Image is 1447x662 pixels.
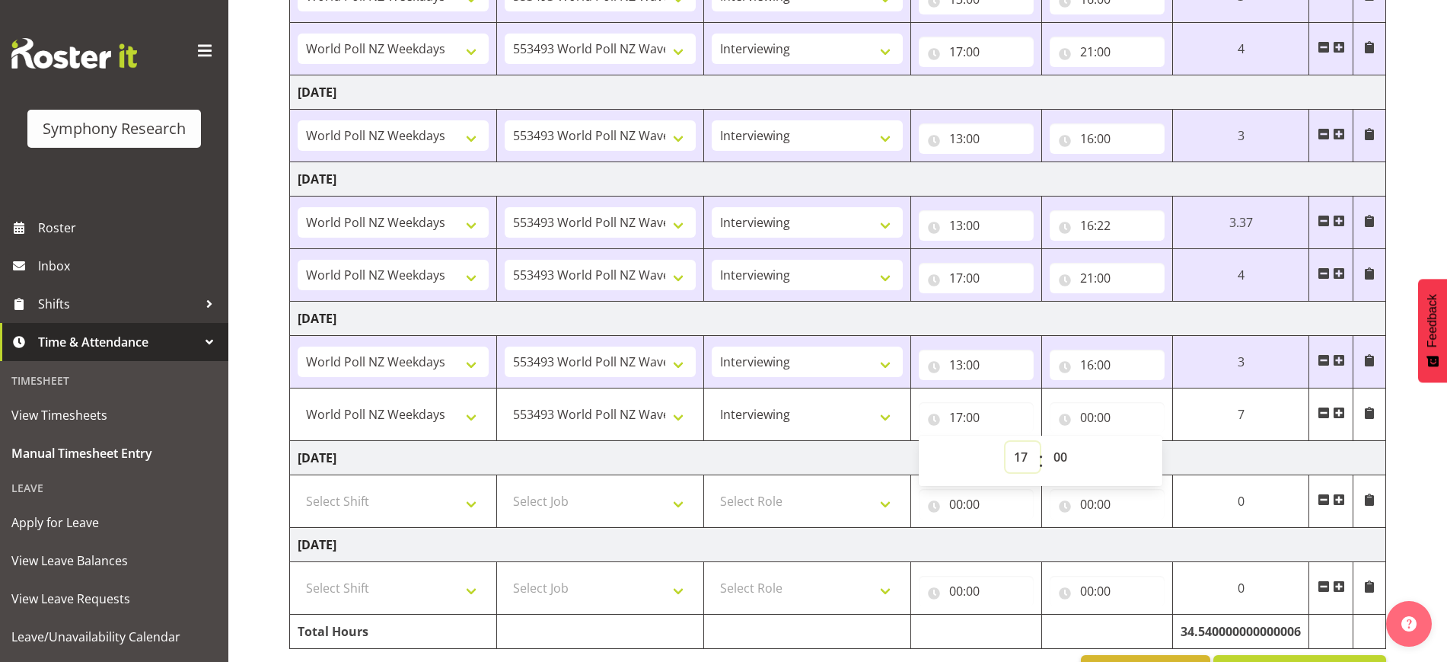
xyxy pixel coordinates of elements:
input: Click to select... [1050,350,1165,380]
button: Feedback - Show survey [1418,279,1447,382]
div: Leave [4,472,225,504]
span: View Timesheets [11,404,217,427]
span: Roster [38,216,221,239]
input: Click to select... [919,263,1034,293]
span: Leave/Unavailability Calendar [11,625,217,648]
span: Time & Attendance [38,331,198,353]
td: 34.540000000000006 [1173,615,1309,649]
td: [DATE] [290,302,1386,336]
input: Click to select... [1050,489,1165,520]
span: View Leave Balances [11,549,217,572]
a: View Leave Balances [4,542,225,580]
td: 3 [1173,110,1309,162]
a: Leave/Unavailability Calendar [4,618,225,656]
input: Click to select... [919,123,1034,154]
span: Manual Timesheet Entry [11,442,217,465]
td: 0 [1173,475,1309,528]
input: Click to select... [1050,402,1165,433]
input: Click to select... [1050,210,1165,241]
span: Feedback [1426,294,1439,347]
a: Manual Timesheet Entry [4,434,225,472]
div: Timesheet [4,365,225,396]
td: [DATE] [290,528,1386,562]
td: 7 [1173,389,1309,441]
div: Symphony Research [43,117,186,140]
td: 4 [1173,249,1309,302]
input: Click to select... [1050,37,1165,67]
td: 3.37 [1173,197,1309,249]
span: : [1038,442,1044,480]
img: help-xxl-2.png [1401,616,1417,632]
input: Click to select... [919,576,1034,606]
input: Click to select... [1050,123,1165,154]
input: Click to select... [919,350,1034,380]
td: Total Hours [290,615,497,649]
td: 4 [1173,23,1309,75]
td: 0 [1173,562,1309,615]
a: View Timesheets [4,396,225,434]
td: [DATE] [290,441,1386,475]
td: 3 [1173,336,1309,389]
td: [DATE] [290,162,1386,197]
input: Click to select... [919,489,1034,520]
span: Shifts [38,293,198,315]
a: Apply for Leave [4,504,225,542]
span: Apply for Leave [11,511,217,534]
span: Inbox [38,254,221,277]
input: Click to select... [919,210,1034,241]
input: Click to select... [919,402,1034,433]
td: [DATE] [290,75,1386,110]
img: Rosterit website logo [11,38,137,69]
span: View Leave Requests [11,587,217,610]
input: Click to select... [1050,263,1165,293]
input: Click to select... [1050,576,1165,606]
a: View Leave Requests [4,580,225,618]
input: Click to select... [919,37,1034,67]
